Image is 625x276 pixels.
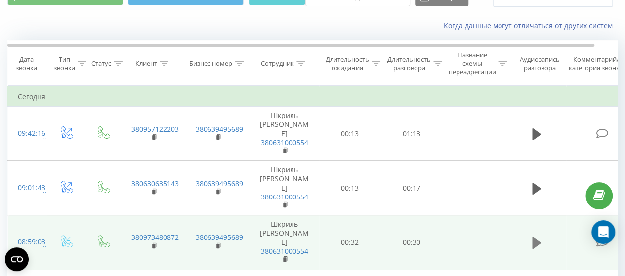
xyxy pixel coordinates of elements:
[515,55,563,72] div: Аудиозапись разговора
[196,233,243,242] a: 380639495689
[18,178,38,197] div: 09:01:43
[591,220,615,244] div: Open Intercom Messenger
[250,161,319,215] td: Шкриль [PERSON_NAME]
[196,179,243,188] a: 380639495689
[261,138,308,147] a: 380631000554
[18,124,38,143] div: 09:42:16
[131,179,179,188] a: 380630635143
[319,215,381,270] td: 00:32
[387,55,431,72] div: Длительность разговора
[448,51,496,76] div: Название схемы переадресации
[250,107,319,161] td: Шкриль [PERSON_NAME]
[261,246,308,256] a: 380631000554
[319,107,381,161] td: 00:13
[18,233,38,252] div: 08:59:03
[319,161,381,215] td: 00:13
[131,233,179,242] a: 380973480872
[326,55,369,72] div: Длительность ожидания
[5,247,29,271] button: Open CMP widget
[196,124,243,134] a: 380639495689
[261,192,308,201] a: 380631000554
[135,59,157,68] div: Клиент
[91,59,111,68] div: Статус
[381,107,443,161] td: 01:13
[189,59,232,68] div: Бизнес номер
[131,124,179,134] a: 380957122203
[567,55,625,72] div: Комментарий/категория звонка
[381,215,443,270] td: 00:30
[444,21,618,30] a: Когда данные могут отличаться от других систем
[54,55,75,72] div: Тип звонка
[250,215,319,270] td: Шкриль [PERSON_NAME]
[261,59,294,68] div: Сотрудник
[381,161,443,215] td: 00:17
[8,55,44,72] div: Дата звонка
